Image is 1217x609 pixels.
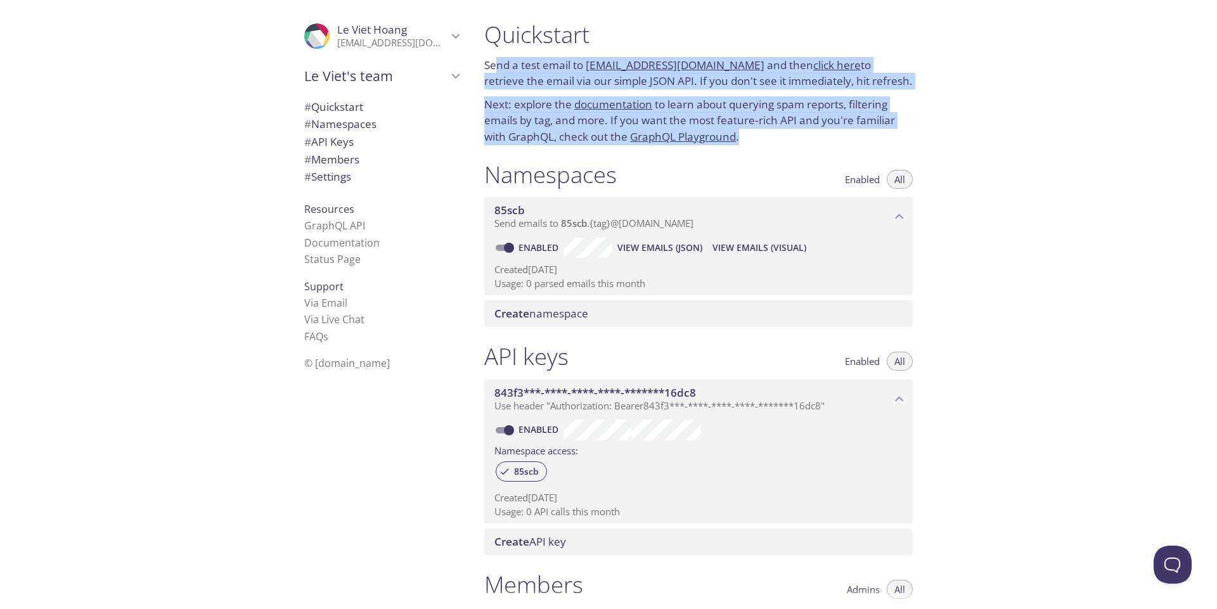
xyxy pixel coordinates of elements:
[304,169,311,184] span: #
[484,57,913,89] p: Send a test email to and then to retrieve the email via our simple JSON API. If you don't see it ...
[294,98,469,116] div: Quickstart
[612,238,707,258] button: View Emails (JSON)
[887,170,913,189] button: All
[304,252,361,266] a: Status Page
[707,238,811,258] button: View Emails (Visual)
[294,60,469,93] div: Le Viet's team
[839,580,887,599] button: Admins
[323,330,328,343] span: s
[1154,546,1192,584] iframe: Help Scout Beacon - Open
[304,312,364,326] a: Via Live Chat
[294,151,469,169] div: Members
[484,342,569,371] h1: API keys
[304,219,365,233] a: GraphQL API
[617,240,702,255] span: View Emails (JSON)
[294,15,469,57] div: Le Viet Hoang
[484,300,913,327] div: Create namespace
[484,529,913,555] div: Create API Key
[337,22,407,37] span: Le Viet Hoang
[337,37,448,49] p: [EMAIL_ADDRESS][DOMAIN_NAME]
[304,117,311,131] span: #
[484,197,913,236] div: 85scb namespace
[304,169,351,184] span: Settings
[712,240,806,255] span: View Emails (Visual)
[586,58,764,72] a: [EMAIL_ADDRESS][DOMAIN_NAME]
[484,96,913,145] p: Next: explore the to learn about querying spam reports, filtering emails by tag, and more. If you...
[887,580,913,599] button: All
[304,236,380,250] a: Documentation
[304,152,311,167] span: #
[304,99,311,114] span: #
[517,423,563,435] a: Enabled
[494,203,525,217] span: 85scb
[304,134,311,149] span: #
[887,352,913,371] button: All
[494,263,903,276] p: Created [DATE]
[484,160,617,189] h1: Namespaces
[304,202,354,216] span: Resources
[813,58,861,72] a: click here
[494,306,529,321] span: Create
[574,97,652,112] a: documentation
[494,534,529,549] span: Create
[304,117,377,131] span: Namespaces
[496,461,547,482] div: 85scb
[494,440,578,459] label: Namespace access:
[304,356,390,370] span: © [DOMAIN_NAME]
[304,134,354,149] span: API Keys
[506,466,546,477] span: 85scb
[304,330,328,343] a: FAQ
[494,217,693,229] span: Send emails to . {tag} @[DOMAIN_NAME]
[294,115,469,133] div: Namespaces
[517,241,563,253] a: Enabled
[494,534,566,549] span: API key
[494,491,903,504] p: Created [DATE]
[837,352,887,371] button: Enabled
[304,99,363,114] span: Quickstart
[294,168,469,186] div: Team Settings
[484,20,913,49] h1: Quickstart
[494,306,588,321] span: namespace
[494,505,903,518] p: Usage: 0 API calls this month
[294,133,469,151] div: API Keys
[494,277,903,290] p: Usage: 0 parsed emails this month
[304,67,448,85] span: Le Viet's team
[304,152,359,167] span: Members
[304,279,344,293] span: Support
[561,217,587,229] span: 85scb
[304,296,347,310] a: Via Email
[484,570,583,599] h1: Members
[837,170,887,189] button: Enabled
[630,129,736,144] a: GraphQL Playground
